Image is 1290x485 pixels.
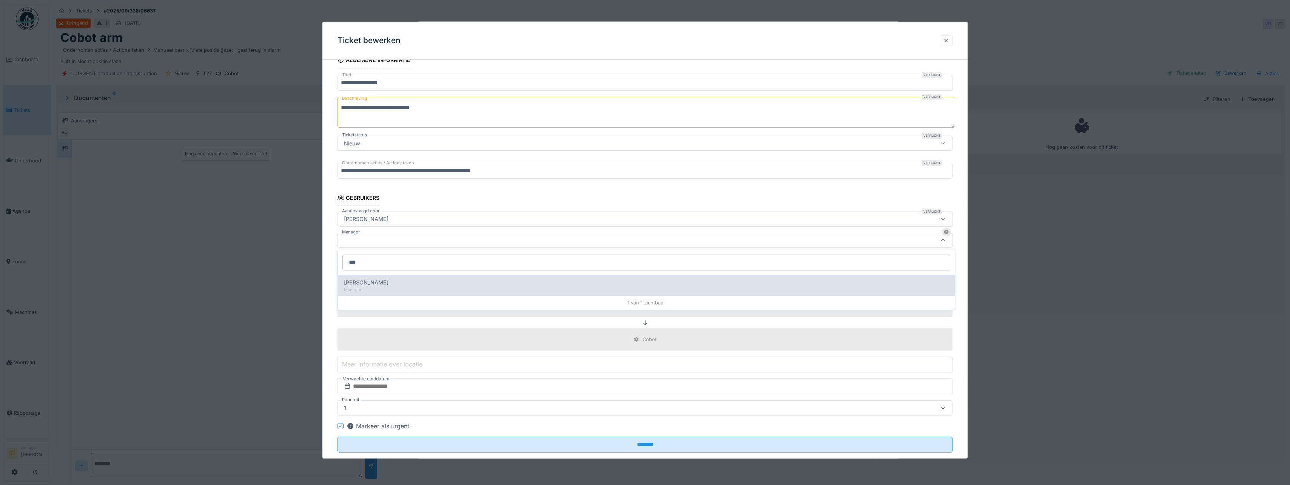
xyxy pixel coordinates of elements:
label: Beschrijving [341,94,368,103]
div: 1 [341,404,349,412]
div: Verplicht [922,208,942,214]
label: Titel [341,72,353,78]
div: Nieuw [341,139,363,147]
div: Algemene informatie [338,54,410,67]
label: Meer informatie over locatie [341,360,424,369]
div: Verplicht [922,160,942,166]
label: Ticketstatus [341,132,368,138]
div: Verplicht [922,94,942,100]
h3: Ticket bewerken [338,36,401,45]
label: Prioriteit [341,397,361,403]
div: [PERSON_NAME] [341,215,391,223]
div: Markeer als urgent [347,422,409,431]
label: Verwachte einddatum [342,375,390,383]
label: Manager [341,229,361,235]
div: Verplicht [922,133,942,139]
span: [PERSON_NAME] [344,278,388,287]
div: Manager [344,287,949,293]
div: Verplicht [922,72,942,78]
div: 1 van 1 zichtbaar [338,296,955,309]
label: Ondernomen acties / Actions taken [341,160,416,166]
label: Aangevraagd door [341,207,381,214]
div: Gebruikers [338,192,379,205]
div: Cobot [643,336,657,343]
